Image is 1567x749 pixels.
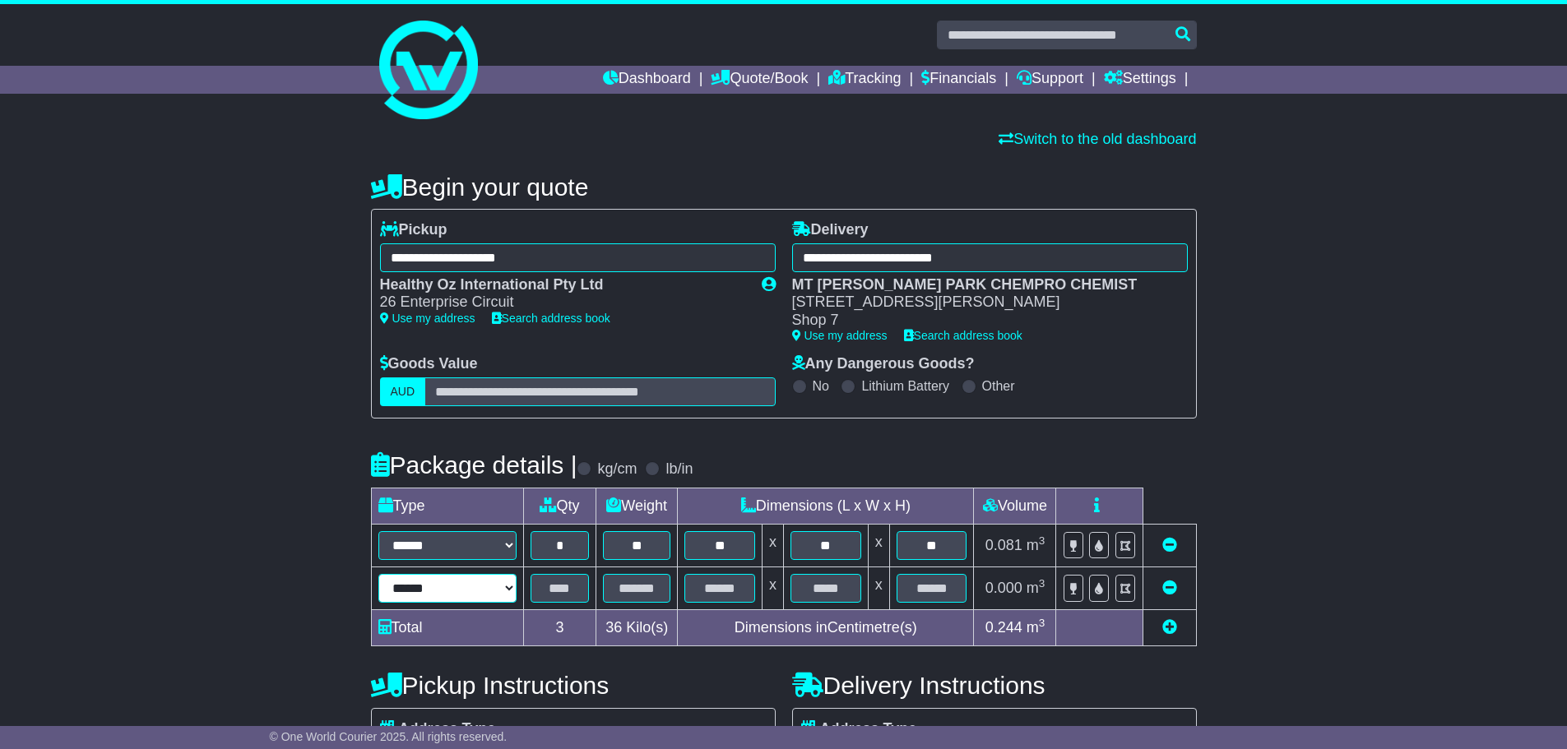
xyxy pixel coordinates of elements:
div: Shop 7 [792,312,1171,330]
a: Remove this item [1162,580,1177,596]
label: Address Type [801,720,917,738]
div: MT [PERSON_NAME] PARK CHEMPRO CHEMIST [792,276,1171,294]
div: 26 Enterprise Circuit [380,294,745,312]
span: m [1027,537,1045,553]
a: Dashboard [603,66,691,94]
td: Kilo(s) [596,609,678,645]
td: Type [371,488,523,524]
label: lb/in [665,460,693,479]
a: Use my address [380,312,475,325]
span: 0.081 [985,537,1022,553]
label: Address Type [380,720,496,738]
a: Quote/Book [711,66,808,94]
a: Tracking [828,66,901,94]
span: 0.000 [985,580,1022,596]
label: Any Dangerous Goods? [792,355,975,373]
h4: Package details | [371,451,577,479]
span: m [1027,580,1045,596]
sup: 3 [1039,534,1045,547]
label: Delivery [792,221,869,239]
a: Search address book [904,329,1022,342]
td: Volume [974,488,1056,524]
sup: 3 [1039,577,1045,589]
span: m [1027,619,1045,636]
sup: 3 [1039,617,1045,629]
h4: Pickup Instructions [371,672,776,699]
td: x [762,524,783,566]
label: Lithium Battery [861,378,949,394]
label: No [813,378,829,394]
a: Add new item [1162,619,1177,636]
a: Support [1017,66,1083,94]
a: Remove this item [1162,537,1177,553]
div: Healthy Oz International Pty Ltd [380,276,745,294]
td: Dimensions in Centimetre(s) [678,609,974,645]
a: Settings [1104,66,1176,94]
label: Goods Value [380,355,478,373]
td: x [868,566,889,609]
a: Search address book [492,312,610,325]
label: Other [982,378,1015,394]
td: 3 [523,609,596,645]
a: Switch to the old dashboard [999,131,1196,147]
td: Dimensions (L x W x H) [678,488,974,524]
label: AUD [380,377,426,406]
div: [STREET_ADDRESS][PERSON_NAME] [792,294,1171,312]
a: Use my address [792,329,888,342]
span: 0.244 [985,619,1022,636]
label: Pickup [380,221,447,239]
label: kg/cm [597,460,637,479]
h4: Begin your quote [371,173,1197,201]
a: Financials [921,66,996,94]
td: x [868,524,889,566]
td: Qty [523,488,596,524]
td: x [762,566,783,609]
td: Total [371,609,523,645]
span: 36 [605,619,622,636]
td: Weight [596,488,678,524]
h4: Delivery Instructions [792,672,1197,699]
span: © One World Courier 2025. All rights reserved. [270,730,508,743]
